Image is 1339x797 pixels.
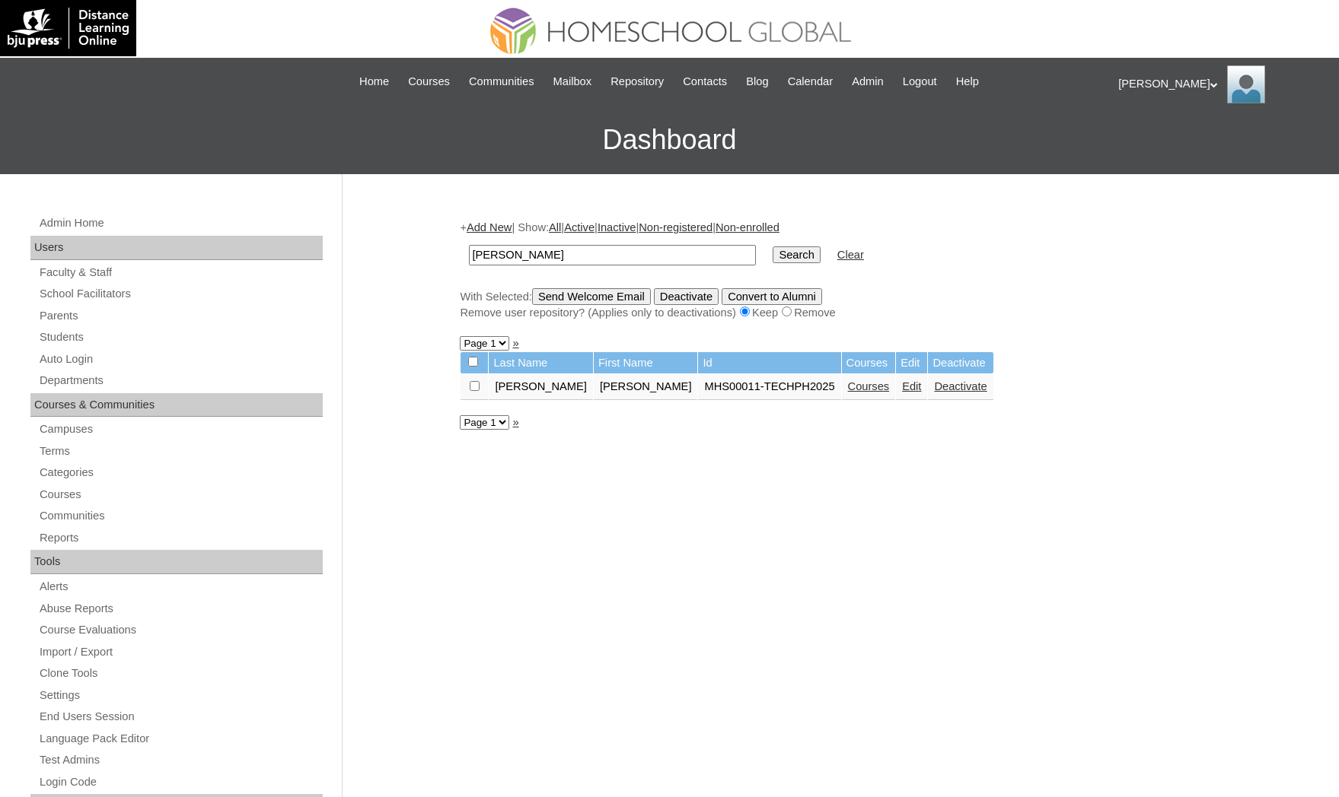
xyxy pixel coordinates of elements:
[549,221,561,233] a: All
[38,686,323,705] a: Settings
[716,221,779,233] a: Non-enrolled
[654,288,719,305] input: Deactivate
[532,288,651,305] input: Send Welcome Email
[38,350,323,369] a: Auto Login
[683,73,727,90] span: Contacts
[512,416,518,428] a: »
[38,643,323,662] a: Import / Export
[675,73,735,90] a: Contacts
[38,263,323,282] a: Faculty & Staff
[837,249,864,261] a: Clear
[512,337,518,349] a: »
[467,221,512,233] a: Add New
[852,73,884,90] span: Admin
[842,352,896,374] td: Courses
[38,529,323,548] a: Reports
[746,73,768,90] span: Blog
[461,73,542,90] a: Communities
[934,380,987,392] a: Deactivate
[788,73,833,90] span: Calendar
[564,221,595,233] a: Active
[38,773,323,792] a: Login Code
[902,380,921,392] a: Edit
[594,374,698,400] td: [PERSON_NAME]
[489,352,593,374] td: Last Name
[30,393,323,418] div: Courses & Communities
[722,288,822,305] input: Convert to Alumni
[38,577,323,596] a: Alerts
[8,8,129,49] img: logo-white.png
[30,236,323,260] div: Users
[38,729,323,748] a: Language Pack Editor
[38,664,323,683] a: Clone Tools
[773,246,820,263] input: Search
[38,751,323,770] a: Test Admins
[359,73,389,90] span: Home
[698,374,840,400] td: MHS00011-TECHPH2025
[698,352,840,374] td: Id
[38,621,323,640] a: Course Evaluations
[603,73,671,90] a: Repository
[844,73,891,90] a: Admin
[38,599,323,618] a: Abuse Reports
[639,221,713,233] a: Non-registered
[469,73,534,90] span: Communities
[38,328,323,347] a: Students
[38,306,323,325] a: Parents
[1227,65,1265,103] img: Ariane Ebuen
[598,221,636,233] a: Inactive
[460,288,1213,321] div: With Selected:
[489,374,593,400] td: [PERSON_NAME]
[400,73,457,90] a: Courses
[848,380,890,392] a: Courses
[546,73,600,90] a: Mailbox
[38,707,323,726] a: End Users Session
[38,371,323,390] a: Departments
[594,352,698,374] td: First Name
[38,420,323,439] a: Campuses
[38,463,323,482] a: Categories
[948,73,987,90] a: Help
[460,220,1213,320] div: + | Show: | | | |
[1118,65,1324,103] div: [PERSON_NAME]
[780,73,840,90] a: Calendar
[30,550,323,574] div: Tools
[956,73,979,90] span: Help
[408,73,450,90] span: Courses
[352,73,397,90] a: Home
[8,106,1331,174] h3: Dashboard
[38,214,323,233] a: Admin Home
[38,284,323,303] a: School Facilitators
[896,352,927,374] td: Edit
[895,73,945,90] a: Logout
[38,485,323,504] a: Courses
[611,73,664,90] span: Repository
[903,73,937,90] span: Logout
[460,305,1213,321] div: Remove user repository? (Applies only to deactivations) Keep Remove
[38,442,323,461] a: Terms
[38,506,323,526] a: Communities
[928,352,993,374] td: Deactivate
[553,73,592,90] span: Mailbox
[469,245,756,265] input: Search
[738,73,776,90] a: Blog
